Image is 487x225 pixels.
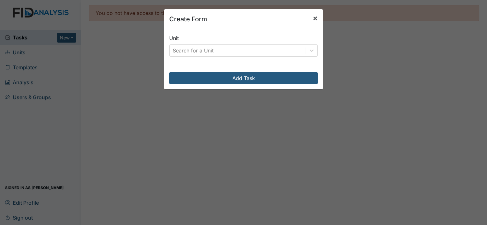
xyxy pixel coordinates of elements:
[169,14,207,24] h5: Create Form
[169,34,179,42] label: Unit
[173,47,214,54] div: Search for a Unit
[169,72,318,84] button: Add Task
[308,9,323,27] button: Close
[313,13,318,23] span: ×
